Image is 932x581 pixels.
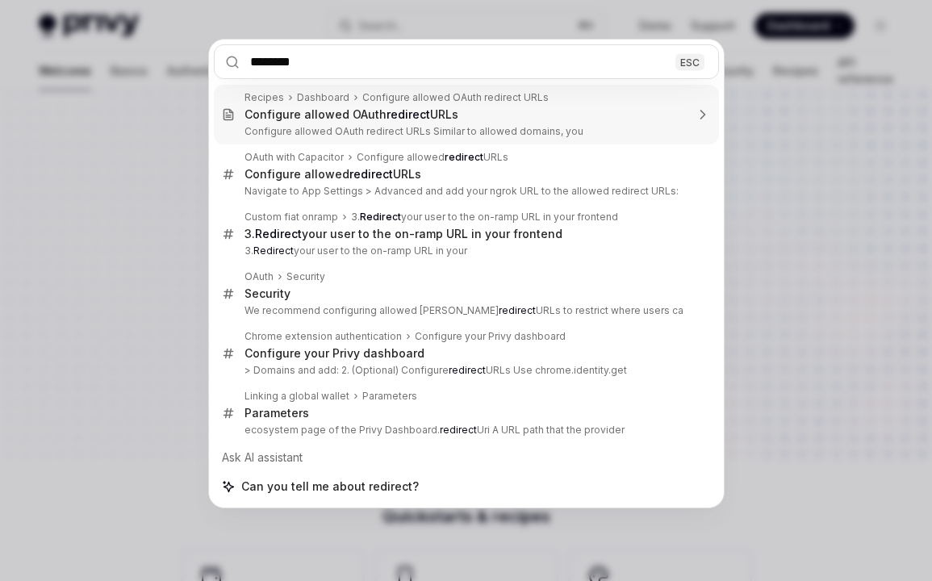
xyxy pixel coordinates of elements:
p: ecosystem page of the Privy Dashboard. Uri A URL path that the provider [244,424,685,437]
p: We recommend configuring allowed [PERSON_NAME] URLs to restrict where users ca [244,304,685,317]
p: > Domains and add: 2. (Optional) Configure URLs Use chrome.identity.get [244,364,685,377]
div: OAuth with Capacitor [244,151,344,164]
b: Redirect [360,211,401,223]
div: Dashboard [297,91,349,104]
div: OAuth [244,270,274,283]
b: redirect [387,107,430,121]
div: Configure your Privy dashboard [244,346,424,361]
div: Custom fiat onramp [244,211,338,224]
div: Configure allowed OAuth URLs [244,107,458,122]
div: Configure allowed URLs [244,167,421,182]
b: redirect [445,151,483,163]
p: Configure allowed OAuth redirect URLs Similar to allowed domains, you [244,125,685,138]
p: Navigate to App Settings > Advanced and add your ngrok URL to the allowed redirect URLs: [244,185,685,198]
div: Parameters [362,390,417,403]
div: Configure allowed OAuth redirect URLs [362,91,549,104]
div: Configure your Privy dashboard [415,330,566,343]
span: Can you tell me about redirect? [241,479,419,495]
b: redirect [449,364,486,376]
div: ESC [675,53,704,70]
b: redirect [349,167,393,181]
b: redirect [440,424,477,436]
div: 3. your user to the on-ramp URL in your frontend [244,227,562,241]
div: 3. your user to the on-ramp URL in your frontend [351,211,618,224]
p: 3. your user to the on-ramp URL in your [244,245,685,257]
b: Redirect [255,227,302,240]
div: Chrome extension authentication [244,330,402,343]
b: redirect [499,304,536,316]
div: Configure allowed URLs [357,151,508,164]
div: Security [244,286,290,301]
div: Recipes [244,91,284,104]
div: Ask AI assistant [214,443,719,472]
div: Linking a global wallet [244,390,349,403]
div: Parameters [244,406,309,420]
div: Security [286,270,325,283]
b: Redirect [253,245,294,257]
